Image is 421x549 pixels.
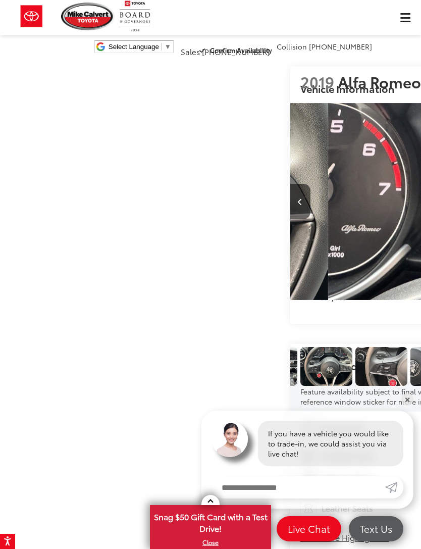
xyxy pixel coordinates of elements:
input: Enter your message [212,476,385,498]
a: Expand Photo 10 [300,347,352,386]
button: View More Highlights... [300,532,389,543]
span: Text Us [355,522,397,535]
img: Agent profile photo [212,421,248,457]
span: [PHONE_NUMBER] [309,41,372,52]
img: 2019 Alfa Romeo Giulia Base [355,347,407,386]
a: Live Chat [277,516,341,541]
a: Text Us [349,516,403,541]
a: Submit [385,476,403,498]
img: 2019 Alfa Romeo Giulia Base [300,347,352,386]
span: Snag $50 Gift Card with a Test Drive! [151,506,270,537]
span: [PHONE_NUMBER] [202,46,270,57]
span: Select Language [109,43,159,51]
span: Collision [277,41,307,52]
a: Expand Photo 11 [355,347,407,386]
span: Sales [181,46,200,57]
button: Previous image [290,184,310,219]
span: 2019 [300,71,334,92]
span: ▼ [165,43,171,51]
span: Live Chat [283,522,335,535]
img: Mike Calvert Toyota [61,3,115,30]
div: If you have a vehicle you would like to trade-in, we could assist you via live chat! [258,421,403,466]
a: Select Language​ [109,43,171,51]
